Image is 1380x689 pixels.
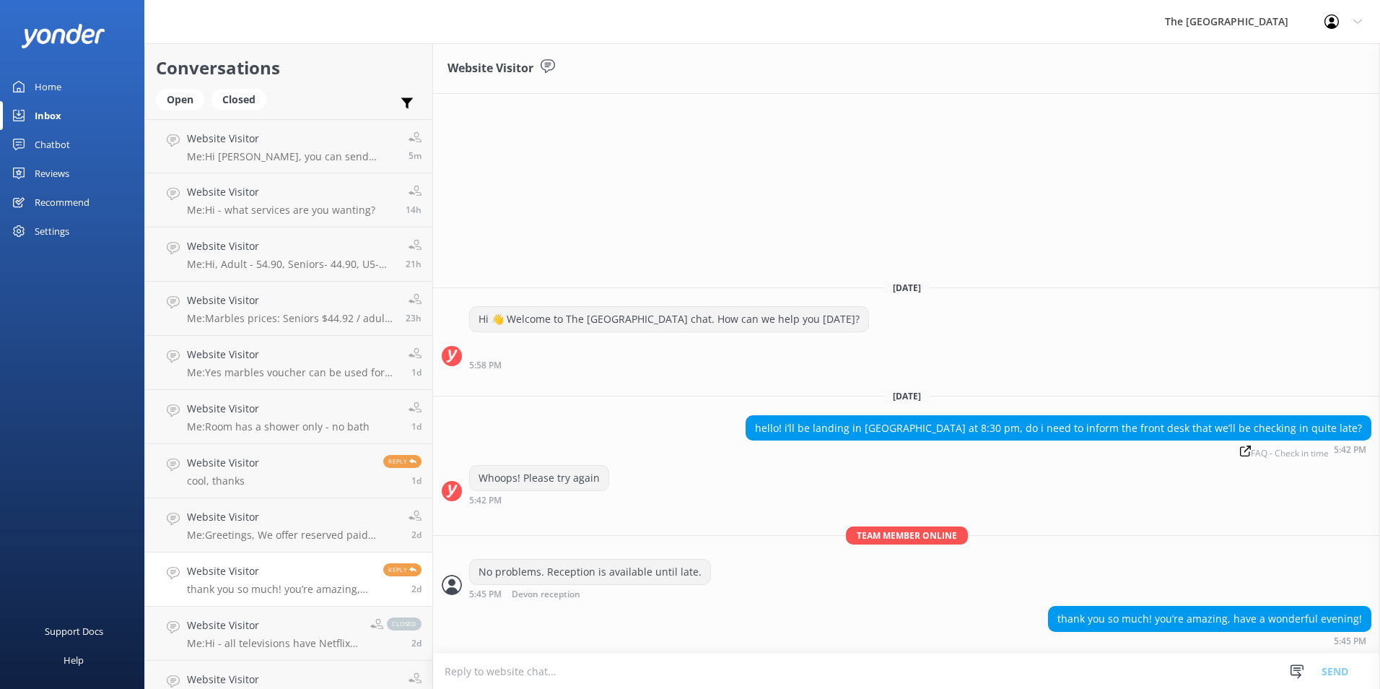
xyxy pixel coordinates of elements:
div: Closed [211,89,266,110]
a: Website Visitorthank you so much! you’re amazing, have a wonderful evening!Reply2d [145,552,432,607]
a: Website Visitorcool, thanksReply1d [145,444,432,498]
span: 01:59pm 18-Aug-2025 (UTC +12:00) Pacific/Auckland [406,312,422,324]
div: Whoops! Please try again [470,466,608,490]
h4: Website Visitor [187,238,395,254]
span: Devon reception [512,590,580,599]
div: Open [156,89,204,110]
span: 05:45pm 16-Aug-2025 (UTC +12:00) Pacific/Auckland [411,583,422,595]
a: Website VisitorMe:Greetings, We offer reserved paid parking & limited paid EV charging stations a... [145,498,432,552]
a: Closed [211,91,274,107]
h4: Website Visitor [187,347,398,363]
h4: Website Visitor [187,455,259,471]
span: 01:41pm 16-Aug-2025 (UTC +12:00) Pacific/Auckland [411,637,422,649]
span: [DATE] [884,390,930,402]
div: Settings [35,217,69,246]
span: 04:26pm 18-Aug-2025 (UTC +12:00) Pacific/Auckland [406,258,422,270]
span: FAQ - Check in time [1240,446,1329,458]
span: 11:34am 17-Aug-2025 (UTC +12:00) Pacific/Auckland [411,529,422,541]
span: Reply [383,455,422,468]
a: Website VisitorMe:Room has a shower only - no bath1d [145,390,432,444]
h4: Website Visitor [187,672,398,688]
p: Me: Yes marbles voucher can be used for breakfast. [187,366,398,379]
h4: Website Visitor [187,131,398,147]
div: Recommend [35,188,89,217]
strong: 5:45 PM [1334,637,1366,646]
div: 05:42pm 16-Aug-2025 (UTC +12:00) Pacific/Auckland [746,444,1371,458]
div: thank you so much! you’re amazing, have a wonderful evening! [1049,607,1371,631]
span: 11:00pm 18-Aug-2025 (UTC +12:00) Pacific/Auckland [406,204,422,216]
div: 05:42pm 16-Aug-2025 (UTC +12:00) Pacific/Auckland [469,495,609,505]
strong: 5:42 PM [469,496,502,505]
span: 04:09pm 17-Aug-2025 (UTC +12:00) Pacific/Auckland [411,474,422,487]
h4: Website Visitor [187,184,375,200]
div: 05:45pm 16-Aug-2025 (UTC +12:00) Pacific/Auckland [469,589,711,599]
h2: Conversations [156,54,422,82]
div: 05:45pm 16-Aug-2025 (UTC +12:00) Pacific/Auckland [1048,636,1371,646]
div: Reviews [35,159,69,188]
p: Me: Hi [PERSON_NAME], you can send feedback to [EMAIL_ADDRESS][DOMAIN_NAME]. Thank you!! [187,150,398,163]
a: Open [156,91,211,107]
h4: Website Visitor [187,563,372,579]
p: Me: Greetings, We offer reserved paid parking & limited paid EV charging stations at $30/day. In ... [187,529,398,542]
span: 11:04am 18-Aug-2025 (UTC +12:00) Pacific/Auckland [411,420,422,433]
span: 12:42pm 18-Aug-2025 (UTC +12:00) Pacific/Auckland [411,366,422,378]
p: cool, thanks [187,474,259,487]
span: closed [387,617,422,630]
p: Me: Hi - all televisions have Netflix. Your own account/login is required. [187,637,359,650]
p: Me: Marbles prices: Seniors $44.92 / adults $54.90 / children under 16 years $29.90 / children un... [187,312,395,325]
div: Chatbot [35,130,70,159]
strong: 5:58 PM [469,361,502,370]
div: Support Docs [45,617,103,646]
strong: 5:45 PM [469,590,502,599]
p: Me: Hi, Adult - 54.90, Seniors- 44.90, U5- 9.90, U10 - 19.90, U16- 29.90 [187,258,395,271]
h4: Website Visitor [187,509,398,525]
a: Website VisitorMe:Yes marbles voucher can be used for breakfast.1d [145,336,432,390]
div: No problems. Reception is available until late. [470,560,710,584]
img: yonder-white-logo.png [22,24,105,48]
a: Website VisitorMe:Marbles prices: Seniors $44.92 / adults $54.90 / children under 16 years $29.90... [145,282,432,336]
h4: Website Visitor [187,292,395,308]
a: Website VisitorMe:Hi, Adult - 54.90, Seniors- 44.90, U5- 9.90, U10 - 19.90, U16- 29.9021h [145,227,432,282]
div: Help [64,646,84,675]
span: 01:26pm 19-Aug-2025 (UTC +12:00) Pacific/Auckland [409,149,422,162]
div: 05:58pm 23-Jul-2025 (UTC +12:00) Pacific/Auckland [469,360,869,370]
span: Reply [383,563,422,576]
h4: Website Visitor [187,617,359,633]
a: Website VisitorMe:Hi - all televisions have Netflix. Your own account/login is required.closed2d [145,607,432,661]
p: Me: Room has a shower only - no bath [187,420,370,433]
div: Hi 👋 Welcome to The [GEOGRAPHIC_DATA] chat. How can we help you [DATE]? [470,307,868,331]
span: Team member online [846,526,968,545]
h4: Website Visitor [187,401,370,417]
div: Home [35,72,61,101]
p: Me: Hi - what services are you wanting? [187,204,375,217]
h3: Website Visitor [447,59,533,78]
div: hello! i’ll be landing in [GEOGRAPHIC_DATA] at 8:30 pm, do i need to inform the front desk that w... [746,416,1371,441]
strong: 5:42 PM [1334,446,1366,458]
div: Inbox [35,101,61,130]
span: [DATE] [884,282,930,294]
a: Website VisitorMe:Hi [PERSON_NAME], you can send feedback to [EMAIL_ADDRESS][DOMAIN_NAME]. Thank ... [145,119,432,173]
a: Website VisitorMe:Hi - what services are you wanting?14h [145,173,432,227]
p: thank you so much! you’re amazing, have a wonderful evening! [187,583,372,596]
